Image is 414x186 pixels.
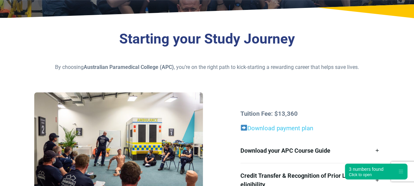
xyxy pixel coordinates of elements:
[34,31,379,47] h3: Starting your Study Journey
[240,138,380,163] a: Download your APC Course Guide
[241,125,247,131] img: ➡️
[240,110,298,117] strong: Tuition Fee: $13,360
[247,125,313,132] a: Download payment plan
[84,64,174,70] strong: Australian Paramedical College (APC)
[34,63,379,71] p: By choosing , you’re on the right path to kick-starting a rewarding career that helps save lives.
